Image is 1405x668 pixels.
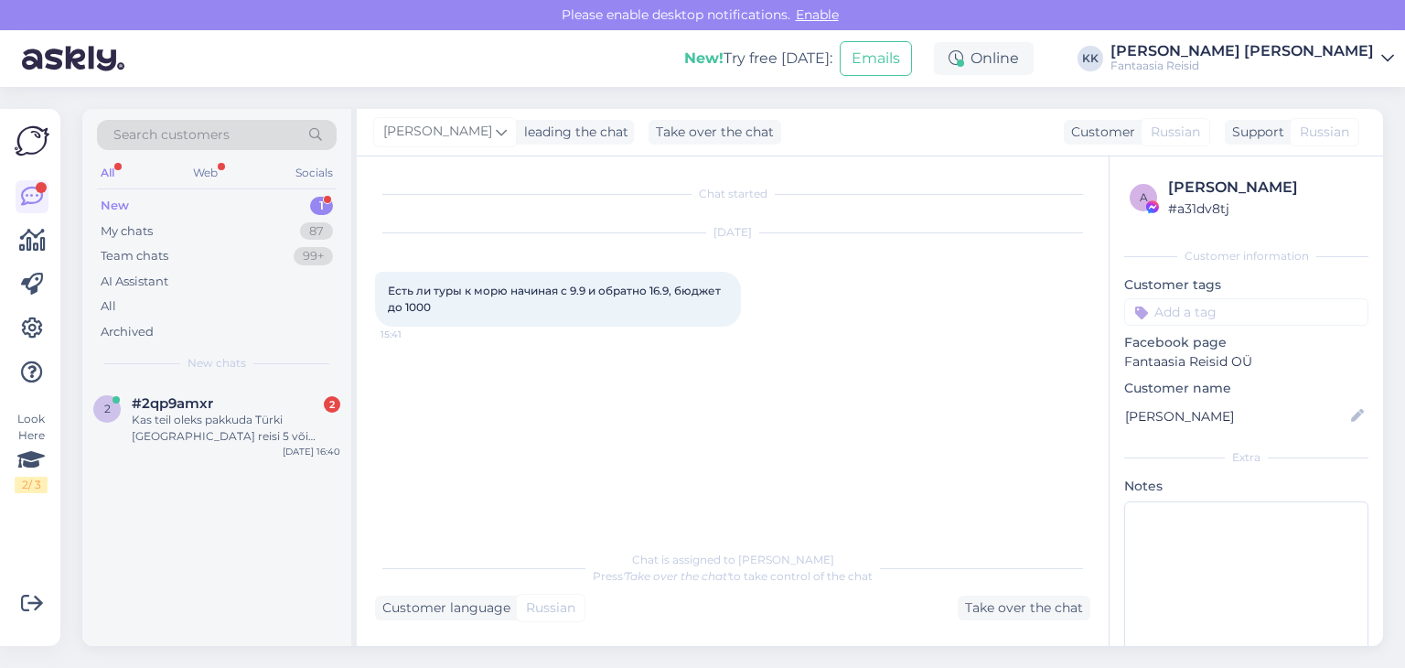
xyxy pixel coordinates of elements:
div: All [101,297,116,316]
p: Customer tags [1124,275,1368,295]
div: Fantaasia Reisid [1110,59,1374,73]
div: Try free [DATE]: [684,48,832,70]
span: Russian [526,598,575,618]
div: [DATE] 16:40 [283,445,340,458]
img: Askly Logo [15,124,49,158]
div: Kas teil oleks pakkuda Türki [GEOGRAPHIC_DATA] reisi 5 või [DATE] ühele inimesele [132,412,340,445]
span: 2 [104,402,111,415]
button: Emails [840,41,912,76]
div: [PERSON_NAME] [PERSON_NAME] [1110,44,1374,59]
p: Notes [1124,477,1368,496]
i: 'Take over the chat' [623,569,729,583]
b: New! [684,49,724,67]
div: [DATE] [375,224,1090,241]
span: [PERSON_NAME] [383,122,492,142]
span: Chat is assigned to [PERSON_NAME] [632,553,834,566]
p: Fantaasia Reisid OÜ [1124,352,1368,372]
div: 2 / 3 [15,477,48,493]
div: # a31dv8tj [1168,199,1363,219]
div: KK [1078,46,1103,71]
span: Search customers [113,125,230,145]
div: Chat started [375,186,1090,202]
span: New chats [188,355,246,372]
span: 15:41 [381,328,449,341]
div: Team chats [101,247,168,265]
input: Add a tag [1124,298,1368,326]
div: New [101,197,129,215]
a: [PERSON_NAME] [PERSON_NAME]Fantaasia Reisid [1110,44,1394,73]
span: #2qp9amxr [132,395,213,412]
input: Add name [1125,406,1347,426]
p: Customer name [1124,379,1368,398]
span: a [1140,190,1148,204]
div: Look Here [15,411,48,493]
div: Customer language [375,598,510,618]
div: Customer information [1124,248,1368,264]
span: Russian [1300,123,1349,142]
span: Enable [790,6,844,23]
div: 87 [300,222,333,241]
div: All [97,161,118,185]
span: Russian [1151,123,1200,142]
span: Есть ли туры к морю начиная с 9.9 и обратно 16.9, бюджет до 1000 [388,284,724,314]
p: Facebook page [1124,333,1368,352]
div: Take over the chat [649,120,781,145]
div: Customer [1064,123,1135,142]
div: 1 [310,197,333,215]
div: My chats [101,222,153,241]
div: Online [934,42,1034,75]
div: 2 [324,396,340,413]
div: Archived [101,323,154,341]
span: Press to take control of the chat [593,569,873,583]
div: Support [1225,123,1284,142]
div: Socials [292,161,337,185]
div: [PERSON_NAME] [1168,177,1363,199]
div: AI Assistant [101,273,168,291]
div: Web [189,161,221,185]
div: Extra [1124,449,1368,466]
div: leading the chat [517,123,628,142]
div: Take over the chat [958,596,1090,620]
div: 99+ [294,247,333,265]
